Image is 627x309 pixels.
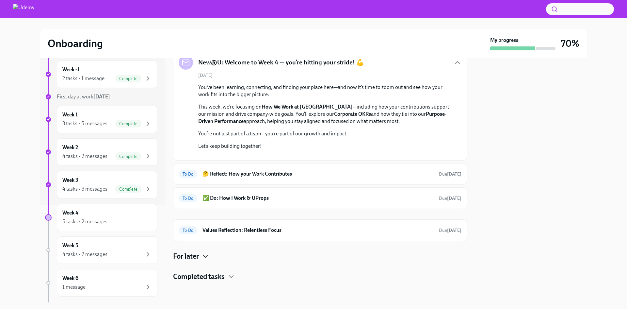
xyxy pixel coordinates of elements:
[179,225,461,235] a: To DoValues Reflection: Relentless FocusDue[DATE]
[179,196,197,201] span: To Do
[334,111,371,117] strong: Corporate OKRs
[57,94,110,100] span: First day at work
[45,236,157,264] a: Week 54 tasks • 2 messages
[202,170,434,178] h6: 🤔 Reflect: How your Work Contributes
[447,228,461,233] strong: [DATE]
[62,242,78,249] h6: Week 5
[173,272,467,282] div: Completed tasks
[62,251,107,258] div: 4 tasks • 2 messages
[62,177,78,184] h6: Week 3
[439,196,461,201] span: Due
[202,195,434,202] h6: ✅ Do: How I Work & UProps
[115,187,141,192] span: Complete
[45,106,157,133] a: Week 13 tasks • 5 messagesComplete
[262,104,353,110] strong: How We Work at [GEOGRAPHIC_DATA]
[439,171,461,177] span: Due
[198,143,451,150] p: Let’s keep building together!
[62,275,78,282] h6: Week 6
[45,269,157,297] a: Week 61 message
[179,169,461,179] a: To Do🤔 Reflect: How your Work ContributesDue[DATE]
[45,60,157,88] a: Week -12 tasks • 1 messageComplete
[179,172,197,177] span: To Do
[115,154,141,159] span: Complete
[173,272,225,282] h4: Completed tasks
[62,144,78,151] h6: Week 2
[62,120,107,127] div: 3 tasks • 5 messages
[62,209,78,216] h6: Week 4
[561,38,579,49] h3: 70%
[93,302,110,308] strong: [DATE]
[179,228,197,233] span: To Do
[57,302,110,308] span: Experience ends
[198,72,213,78] span: [DATE]
[447,171,461,177] strong: [DATE]
[13,4,34,14] img: Udemy
[173,251,199,261] h4: For later
[198,84,451,98] p: You’ve been learning, connecting, and finding your place here—and now it’s time to zoom out and s...
[202,227,434,234] h6: Values Reflection: Relentless Focus
[45,93,157,100] a: First day at work[DATE]
[62,185,107,193] div: 4 tasks • 3 messages
[48,37,103,50] h2: Onboarding
[439,228,461,233] span: Due
[115,76,141,81] span: Complete
[115,121,141,126] span: Complete
[45,138,157,166] a: Week 24 tasks • 2 messagesComplete
[173,251,467,261] div: For later
[198,130,451,137] p: You’re not just part of a team—you’re part of our growth and impact.
[45,204,157,231] a: Week 45 tasks • 2 messages
[447,196,461,201] strong: [DATE]
[439,171,461,177] span: October 4th, 2025 13:00
[62,283,86,291] div: 1 message
[179,193,461,203] a: To Do✅ Do: How I Work & UPropsDue[DATE]
[62,111,78,118] h6: Week 1
[45,171,157,198] a: Week 34 tasks • 3 messagesComplete
[198,58,364,67] h5: New@U: Welcome to Week 4 — you’re hitting your stride! 💪
[439,227,461,233] span: October 6th, 2025 13:00
[93,94,110,100] strong: [DATE]
[62,75,104,82] div: 2 tasks • 1 message
[62,66,79,73] h6: Week -1
[490,37,518,44] strong: My progress
[198,103,451,125] p: This week, we’re focusing on —including how your contributions support our mission and drive comp...
[62,153,107,160] div: 4 tasks • 2 messages
[62,218,107,225] div: 5 tasks • 2 messages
